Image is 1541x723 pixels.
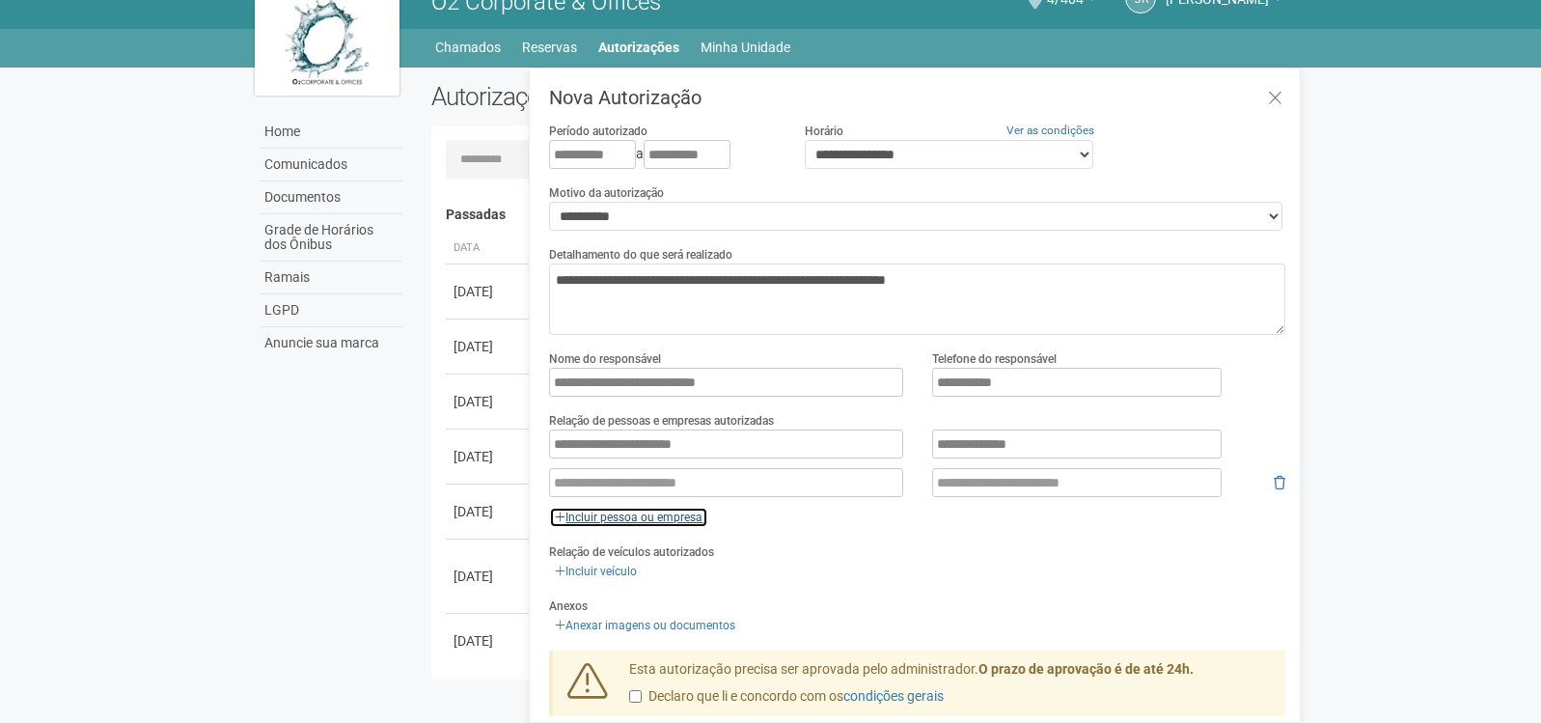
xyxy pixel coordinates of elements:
a: Documentos [260,181,402,214]
h2: Autorizações [431,82,844,111]
label: Telefone do responsável [932,350,1057,368]
div: [DATE] [454,392,525,411]
a: Anexar imagens ou documentos [549,615,741,636]
a: Home [260,116,402,149]
label: Motivo da autorização [549,184,664,202]
label: Relação de veículos autorizados [549,543,714,561]
label: Anexos [549,598,588,615]
a: Anuncie sua marca [260,327,402,359]
h4: Passadas [446,208,1273,222]
label: Horário [805,123,843,140]
a: Grade de Horários dos Ônibus [260,214,402,262]
label: Detalhamento do que será realizado [549,246,732,264]
i: Remover [1274,476,1285,489]
div: [DATE] [454,447,525,466]
div: [DATE] [454,337,525,356]
a: Incluir veículo [549,561,643,582]
label: Período autorizado [549,123,647,140]
a: condições gerais [843,688,944,704]
a: Autorizações [598,34,679,61]
a: Chamados [435,34,501,61]
div: [DATE] [454,567,525,586]
h3: Nova Autorização [549,88,1285,107]
div: [DATE] [454,282,525,301]
div: [DATE] [454,631,525,651]
a: Ver as condições [1006,124,1094,137]
div: a [549,140,775,169]
a: Incluir pessoa ou empresa [549,507,708,528]
div: Esta autorização precisa ser aprovada pelo administrador. [615,660,1286,716]
div: [DATE] [454,502,525,521]
label: Relação de pessoas e empresas autorizadas [549,412,774,430]
a: Minha Unidade [701,34,790,61]
label: Nome do responsável [549,350,661,368]
input: Declaro que li e concordo com oscondições gerais [629,690,642,703]
strong: O prazo de aprovação é de até 24h. [978,661,1194,677]
th: Data [446,233,533,264]
a: Reservas [522,34,577,61]
a: Ramais [260,262,402,294]
label: Declaro que li e concordo com os [629,687,944,707]
a: Comunicados [260,149,402,181]
a: LGPD [260,294,402,327]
